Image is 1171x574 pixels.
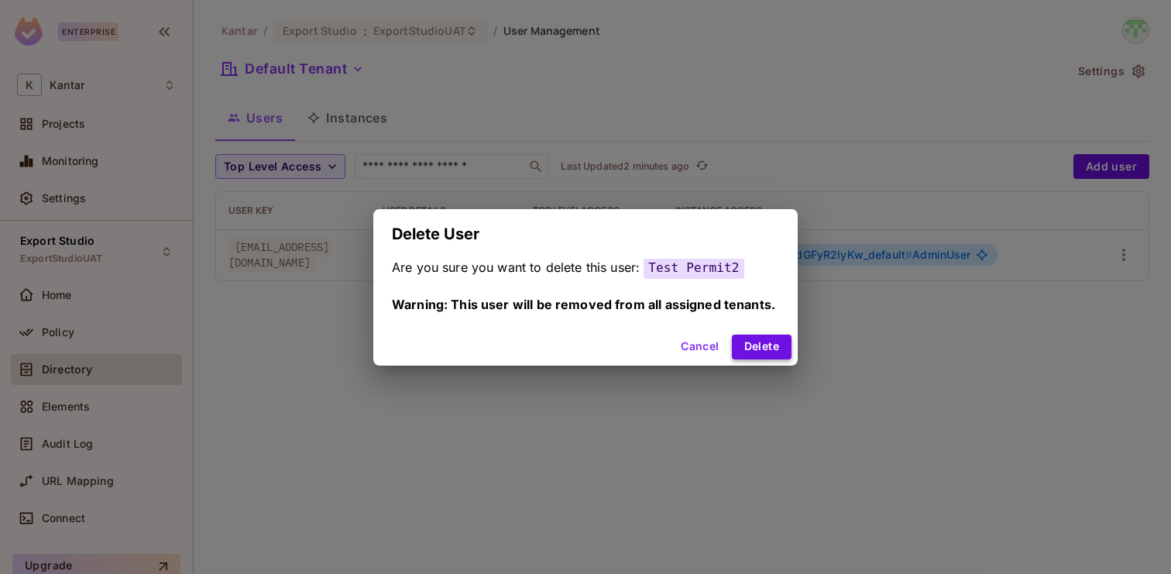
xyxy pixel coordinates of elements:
[644,256,743,279] span: Test Permit2
[392,260,640,275] span: Are you sure you want to delete this user:
[373,209,798,259] h2: Delete User
[675,335,725,359] button: Cancel
[732,335,792,359] button: Delete
[392,297,775,312] span: Warning: This user will be removed from all assigned tenants.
